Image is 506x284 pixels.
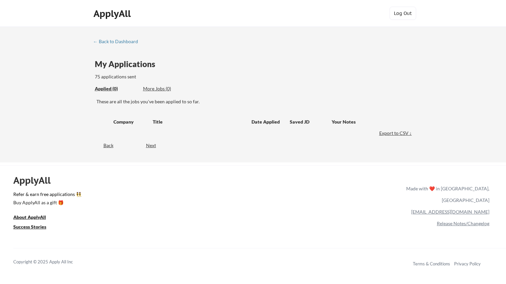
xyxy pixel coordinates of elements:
div: Your Notes [332,119,408,125]
div: ApplyAll [93,8,133,19]
a: Refer & earn free applications 👯‍♀️ [13,192,267,199]
div: ← Back to Dashboard [93,39,143,44]
a: ← Back to Dashboard [93,39,143,46]
div: Applied (0) [95,85,138,92]
a: [EMAIL_ADDRESS][DOMAIN_NAME] [411,209,489,215]
div: Company [113,119,147,125]
a: Release Notes/Changelog [437,221,489,226]
a: Privacy Policy [454,261,481,266]
div: These are job applications we think you'd be a good fit for, but couldn't apply you to automatica... [143,85,192,92]
div: ApplyAll [13,175,58,186]
div: Export to CSV ↓ [379,130,414,137]
div: Buy ApplyAll as a gift 🎁 [13,200,80,205]
div: Saved JD [290,116,332,128]
a: Success Stories [13,223,55,232]
div: Date Applied [252,119,281,125]
a: Buy ApplyAll as a gift 🎁 [13,199,80,207]
u: Success Stories [13,224,46,230]
div: 75 applications sent [95,73,224,80]
div: Made with ❤️ in [GEOGRAPHIC_DATA], [GEOGRAPHIC_DATA] [404,183,489,206]
div: Title [153,119,245,125]
div: These are all the jobs you've been applied to so far. [95,85,138,92]
div: More Jobs (0) [143,85,192,92]
a: Terms & Conditions [413,261,450,266]
div: My Applications [95,60,161,68]
button: Log Out [390,7,416,20]
div: These are all the jobs you've been applied to so far. [96,98,414,105]
a: About ApplyAll [13,214,55,222]
div: Back [93,142,113,149]
div: Copyright © 2025 Apply All Inc [13,259,90,265]
u: About ApplyAll [13,214,46,220]
div: Next [146,142,164,149]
